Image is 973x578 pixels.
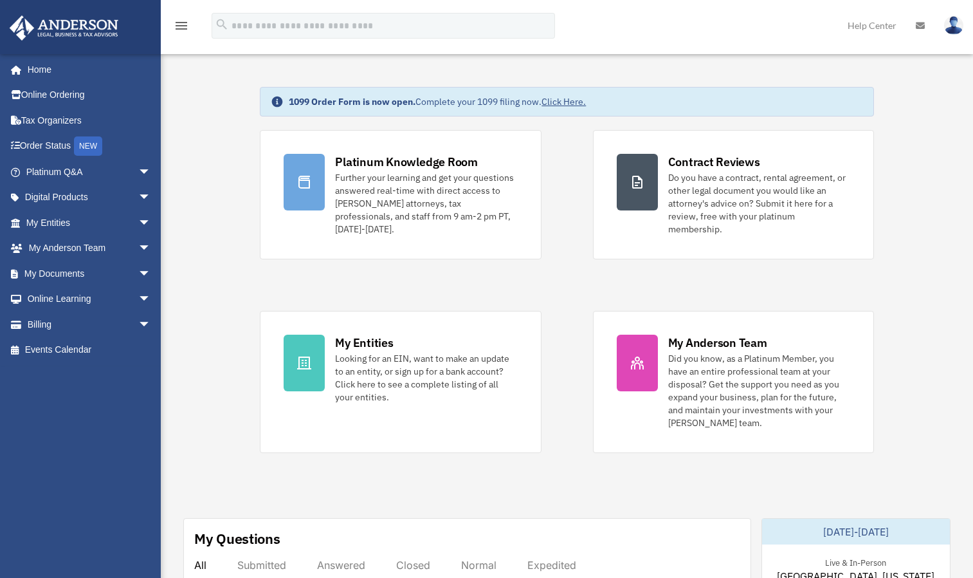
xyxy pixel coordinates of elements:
span: arrow_drop_down [138,185,164,211]
a: Contract Reviews Do you have a contract, rental agreement, or other legal document you would like... [593,130,874,259]
div: NEW [74,136,102,156]
a: Click Here. [541,96,586,107]
div: [DATE]-[DATE] [762,519,950,545]
a: Events Calendar [9,337,170,363]
a: My Anderson Team Did you know, as a Platinum Member, you have an entire professional team at your... [593,311,874,453]
div: Complete your 1099 filing now. [289,95,586,108]
i: menu [174,18,189,33]
a: Billingarrow_drop_down [9,312,170,337]
i: search [215,17,229,32]
a: My Documentsarrow_drop_down [9,261,170,286]
a: My Entitiesarrow_drop_down [9,210,170,236]
a: My Entities Looking for an EIN, want to make an update to an entity, or sign up for a bank accoun... [260,311,541,453]
div: Platinum Knowledge Room [335,154,478,170]
a: Online Ordering [9,82,170,108]
span: arrow_drop_down [138,312,164,338]
a: Tax Organizers [9,107,170,133]
div: Expedited [527,559,576,572]
span: arrow_drop_down [138,261,164,287]
div: Submitted [237,559,286,572]
div: My Anderson Team [668,335,767,351]
div: Did you know, as a Platinum Member, you have an entire professional team at your disposal? Get th... [668,352,850,429]
div: Normal [461,559,496,572]
span: arrow_drop_down [138,236,164,262]
div: Closed [396,559,430,572]
div: Live & In-Person [815,555,896,568]
div: My Entities [335,335,393,351]
div: Looking for an EIN, want to make an update to an entity, or sign up for a bank account? Click her... [335,352,517,404]
a: Digital Productsarrow_drop_down [9,185,170,210]
a: Home [9,57,164,82]
div: Do you have a contract, rental agreement, or other legal document you would like an attorney's ad... [668,171,850,236]
a: Platinum Q&Aarrow_drop_down [9,159,170,185]
a: Platinum Knowledge Room Further your learning and get your questions answered real-time with dire... [260,130,541,259]
span: arrow_drop_down [138,159,164,185]
a: Online Learningarrow_drop_down [9,286,170,312]
img: Anderson Advisors Platinum Portal [6,15,122,41]
div: Answered [317,559,365,572]
strong: 1099 Order Form is now open. [289,96,415,107]
span: arrow_drop_down [138,210,164,236]
div: All [194,559,206,572]
a: menu [174,23,189,33]
span: arrow_drop_down [138,286,164,313]
div: Further your learning and get your questions answered real-time with direct access to [PERSON_NAM... [335,171,517,236]
img: User Pic [944,16,963,35]
a: Order StatusNEW [9,133,170,160]
div: My Questions [194,529,280,548]
div: Contract Reviews [668,154,760,170]
a: My Anderson Teamarrow_drop_down [9,236,170,261]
